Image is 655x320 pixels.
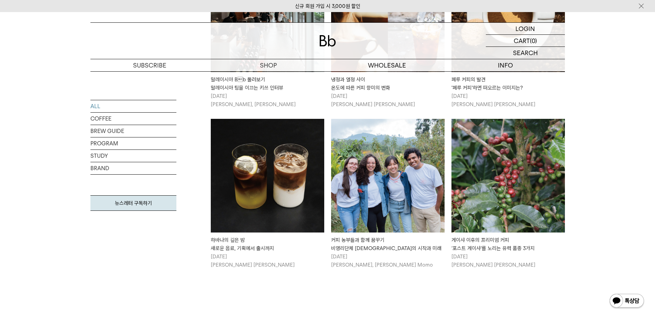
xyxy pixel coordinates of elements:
img: 게이샤 이후의 프리미엄 커피‘포스트 게이샤’를 노리는 유력 품종 3가지 [451,119,565,233]
div: 하바나의 깊은 밤 새로운 음료, 기획에서 출시까지 [211,236,324,252]
div: 게이샤 이후의 프리미엄 커피 ‘포스트 게이샤’를 노리는 유력 품종 3가지 [451,236,565,252]
a: 하바나의 깊은 밤새로운 음료, 기획에서 출시까지 하바나의 깊은 밤새로운 음료, 기획에서 출시까지 [DATE][PERSON_NAME] [PERSON_NAME] [211,119,324,269]
p: WHOLESALE [328,59,446,71]
a: SUBSCRIBE [90,59,209,71]
a: 뉴스레터 구독하기 [90,195,176,211]
a: BREW GUIDE [90,125,176,137]
a: STUDY [90,150,176,162]
div: 페루 커피의 발견 '페루 커피'하면 떠오르는 이미지는? [451,75,565,92]
a: CART (0) [486,35,565,47]
a: 신규 회원 가입 시 3,000원 할인 [295,3,360,9]
p: LOGIN [515,23,535,34]
p: [DATE] [PERSON_NAME] [PERSON_NAME] [451,92,565,109]
a: PROGRAM [90,137,176,149]
a: BRAND [90,162,176,174]
p: [DATE] [PERSON_NAME], [PERSON_NAME] Momo [331,252,445,269]
img: 하바나의 깊은 밤새로운 음료, 기획에서 출시까지 [211,119,324,233]
a: 게이샤 이후의 프리미엄 커피‘포스트 게이샤’를 노리는 유력 품종 3가지 게이샤 이후의 프리미엄 커피‘포스트 게이샤’를 노리는 유력 품종 3가지 [DATE][PERSON_NAM... [451,119,565,269]
p: [DATE] [PERSON_NAME], [PERSON_NAME] [211,92,324,109]
p: [DATE] [PERSON_NAME] [PERSON_NAME] [211,252,324,269]
p: [DATE] [PERSON_NAME] [PERSON_NAME] [331,92,445,109]
div: 커피 농부들과 함께 꿈꾸기 비영리단체 [DEMOGRAPHIC_DATA]의 시작과 미래 [331,236,445,252]
p: CART [514,35,530,47]
img: 로고 [319,35,336,47]
p: [DATE] [PERSON_NAME] [PERSON_NAME] [451,252,565,269]
a: LOGIN [486,23,565,35]
p: SEARCH [513,47,538,59]
a: ALL [90,100,176,112]
a: 커피 농부들과 함께 꿈꾸기비영리단체 빈보야지의 시작과 미래 커피 농부들과 함께 꿈꾸기비영리단체 [DEMOGRAPHIC_DATA]의 시작과 미래 [DATE][PERSON_NAM... [331,119,445,269]
div: 말레이시아 Bb 둘러보기 말레이시아 팀을 이끄는 키쓰 인터뷰 [211,75,324,92]
p: INFO [446,59,565,71]
div: 냉정과 열정 사이 온도에 따른 커피 향미의 변화 [331,75,445,92]
img: 카카오톡 채널 1:1 채팅 버튼 [609,293,645,310]
a: COFFEE [90,113,176,125]
p: (0) [530,35,537,47]
a: SHOP [209,59,328,71]
img: 커피 농부들과 함께 꿈꾸기비영리단체 빈보야지의 시작과 미래 [331,119,445,233]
